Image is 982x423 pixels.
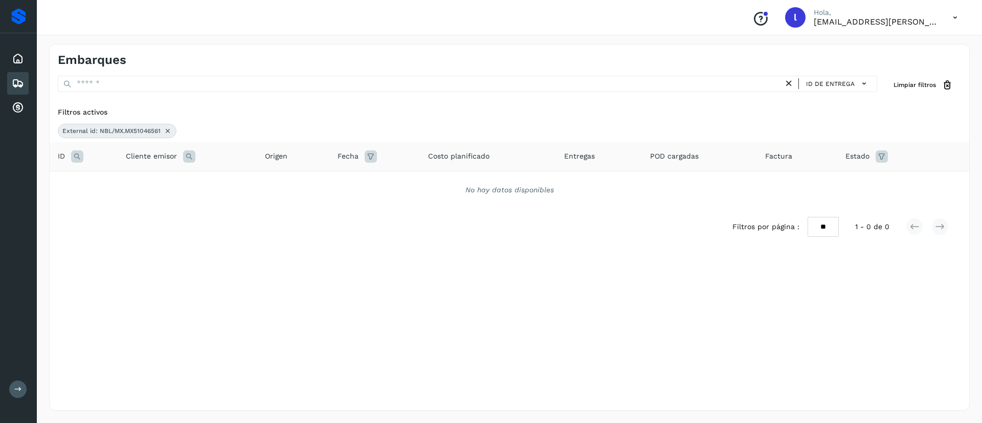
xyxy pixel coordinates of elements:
[894,80,936,90] span: Limpiar filtros
[7,72,29,95] div: Embarques
[58,107,961,118] div: Filtros activos
[814,17,936,27] p: lauraamalia.castillo@xpertal.com
[62,126,161,136] span: External id: NBL/MX.MX51046561
[7,48,29,70] div: Inicio
[650,151,699,162] span: POD cargadas
[58,151,65,162] span: ID
[58,53,126,68] h4: Embarques
[126,151,177,162] span: Cliente emisor
[58,124,176,138] div: External id: NBL/MX.MX51046561
[265,151,287,162] span: Origen
[338,151,359,162] span: Fecha
[765,151,792,162] span: Factura
[885,76,961,95] button: Limpiar filtros
[428,151,489,162] span: Costo planificado
[845,151,869,162] span: Estado
[855,221,889,232] span: 1 - 0 de 0
[806,79,855,88] span: ID de entrega
[63,185,956,195] div: No hay datos disponibles
[814,8,936,17] p: Hola,
[803,76,873,91] button: ID de entrega
[7,97,29,119] div: Cuentas por cobrar
[732,221,799,232] span: Filtros por página :
[564,151,595,162] span: Entregas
